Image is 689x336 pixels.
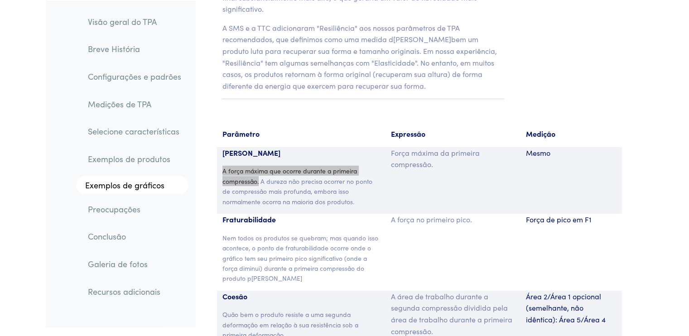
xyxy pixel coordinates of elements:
[526,291,606,324] font: Área 2/Área 1 opcional (semelhante, não idêntica): Área 5/Área 4
[81,93,188,114] a: Medições de TPA
[88,70,181,82] font: Configurações e padrões
[81,38,188,59] a: Breve História
[222,233,378,283] font: Nem todos os produtos se quebram; mas quando isso acontece, o ponto de fraturabilidade ocorre ond...
[88,98,151,109] font: Medições de TPA
[85,179,164,190] font: Exemplos de gráficos
[88,43,140,54] font: Breve História
[81,253,188,274] a: Galeria de fotos
[81,149,188,169] a: Exemplos de produtos
[391,214,472,224] font: A força no primeiro pico.
[88,285,160,297] font: Recursos adicionais
[222,23,497,91] font: A SMS e a TTC adicionaram "Resiliência" aos nossos parâmetros de TPA recomendados, que definimos ...
[88,153,170,164] font: Exemplos de produtos
[88,203,140,214] font: Preocupações
[222,129,260,139] font: Parâmetro
[222,166,372,206] font: A força máxima que ocorre durante a primeira compressão. A dureza não precisa ocorrer no ponto de...
[526,214,592,224] font: Força de pico em F1
[88,125,179,137] font: Selecione características
[88,15,157,27] font: Visão geral do TPA
[81,66,188,86] a: Configurações e padrões
[391,148,480,169] font: Força máxima da primeira compressão.
[81,281,188,302] a: Recursos adicionais
[391,291,512,336] font: A área de trabalho durante a segunda compressão dividida pela área de trabalho durante a primeira...
[526,129,555,139] font: Medição
[222,148,280,158] font: [PERSON_NAME]
[81,121,188,142] a: Selecione características
[81,226,188,247] a: Conclusão
[391,129,425,139] font: Expressão
[88,258,148,269] font: Galeria de fotos
[88,230,126,242] font: Conclusão
[222,214,276,224] font: Fraturabilidade
[222,291,247,301] font: Coesão
[526,148,550,158] font: Mesmo
[81,198,188,219] a: Preocupações
[81,11,188,32] a: Visão geral do TPA
[76,176,188,194] a: Exemplos de gráficos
